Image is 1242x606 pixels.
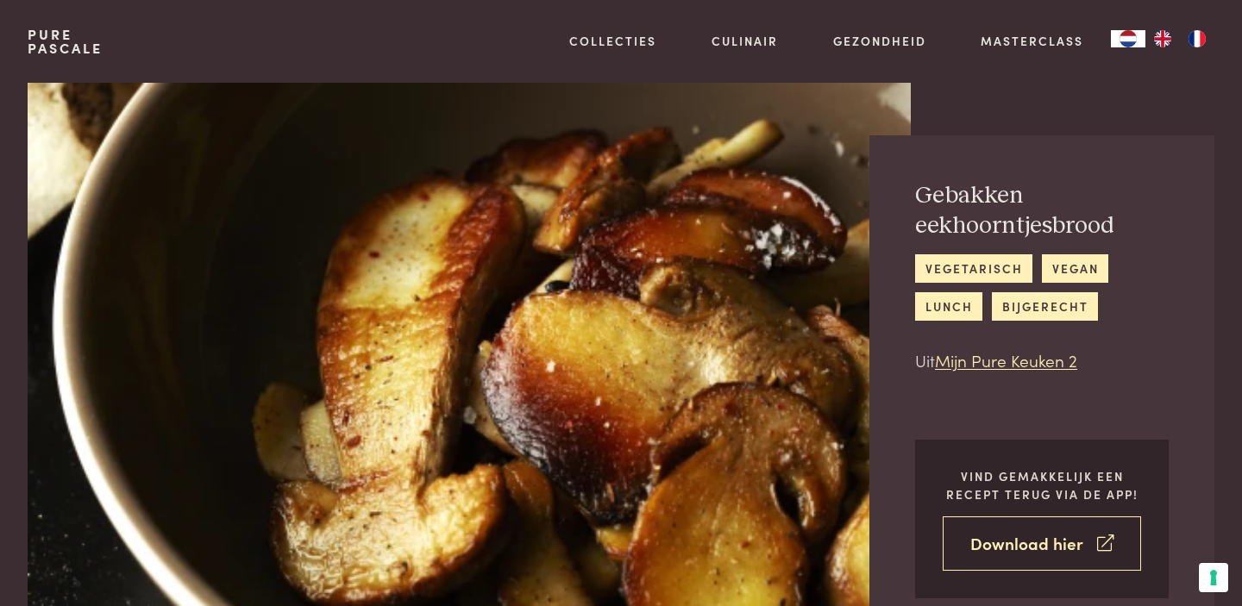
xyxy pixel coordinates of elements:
[992,292,1098,321] a: bijgerecht
[569,32,656,50] a: Collecties
[981,32,1083,50] a: Masterclass
[915,254,1032,283] a: vegetarisch
[1042,254,1108,283] a: vegan
[915,348,1169,373] p: Uit
[712,32,778,50] a: Culinair
[943,467,1141,503] p: Vind gemakkelijk een recept terug via de app!
[1111,30,1214,47] aside: Language selected: Nederlands
[1145,30,1214,47] ul: Language list
[1111,30,1145,47] a: NL
[28,28,103,55] a: PurePascale
[1199,563,1228,592] button: Uw voorkeuren voor toestemming voor trackingtechnologieën
[1111,30,1145,47] div: Language
[943,516,1141,571] a: Download hier
[833,32,926,50] a: Gezondheid
[915,292,982,321] a: lunch
[1145,30,1180,47] a: EN
[915,181,1169,241] h2: Gebakken eekhoorntjesbrood
[1180,30,1214,47] a: FR
[935,348,1077,372] a: Mijn Pure Keuken 2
